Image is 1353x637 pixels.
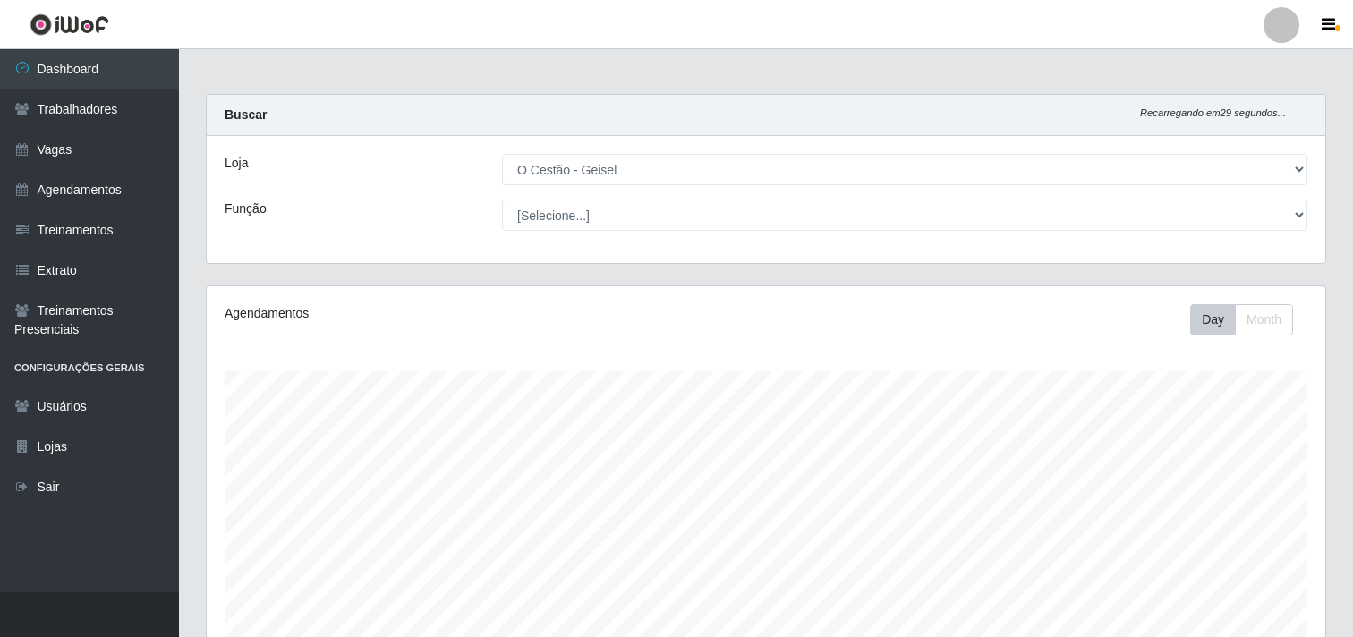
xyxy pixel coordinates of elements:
div: Toolbar with button groups [1190,304,1307,335]
div: First group [1190,304,1293,335]
label: Função [225,200,267,218]
label: Loja [225,154,248,173]
strong: Buscar [225,107,267,122]
button: Day [1190,304,1236,335]
img: CoreUI Logo [30,13,109,36]
button: Month [1235,304,1293,335]
i: Recarregando em 29 segundos... [1140,107,1286,118]
div: Agendamentos [225,304,660,323]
